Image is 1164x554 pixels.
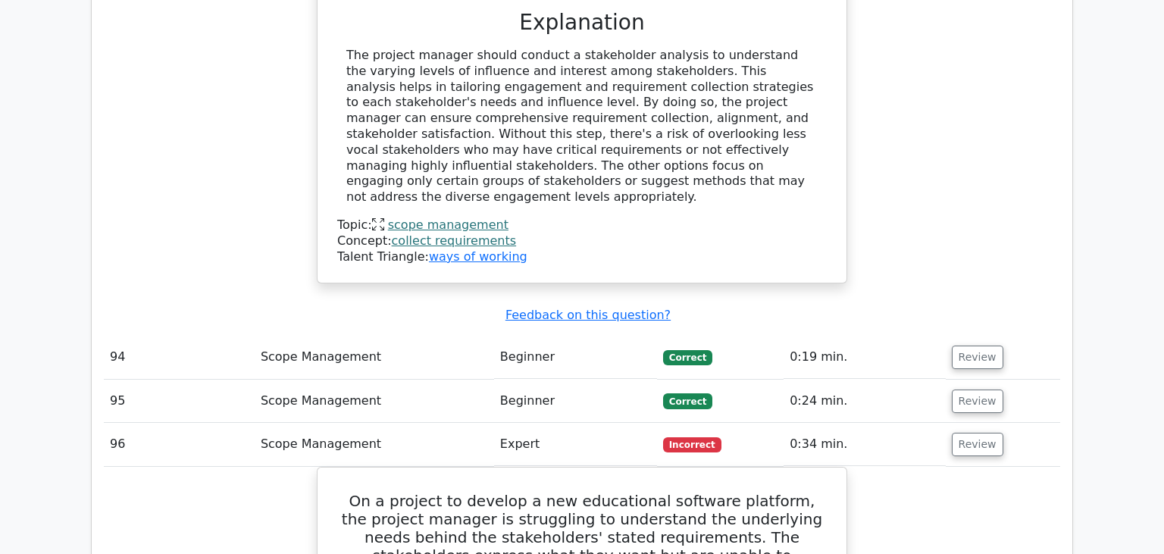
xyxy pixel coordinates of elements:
[663,393,712,408] span: Correct
[255,336,494,379] td: Scope Management
[784,336,945,379] td: 0:19 min.
[494,380,657,423] td: Beginner
[952,346,1003,369] button: Review
[255,380,494,423] td: Scope Management
[392,233,517,248] a: collect requirements
[337,218,827,264] div: Talent Triangle:
[663,350,712,365] span: Correct
[505,308,671,322] a: Feedback on this question?
[337,233,827,249] div: Concept:
[784,380,945,423] td: 0:24 min.
[346,10,818,36] h3: Explanation
[255,423,494,466] td: Scope Management
[784,423,945,466] td: 0:34 min.
[388,218,508,232] a: scope management
[663,437,721,452] span: Incorrect
[337,218,827,233] div: Topic:
[429,249,527,264] a: ways of working
[952,433,1003,456] button: Review
[346,48,818,205] div: The project manager should conduct a stakeholder analysis to understand the varying levels of inf...
[952,390,1003,413] button: Review
[104,423,255,466] td: 96
[494,423,657,466] td: Expert
[104,336,255,379] td: 94
[104,380,255,423] td: 95
[494,336,657,379] td: Beginner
